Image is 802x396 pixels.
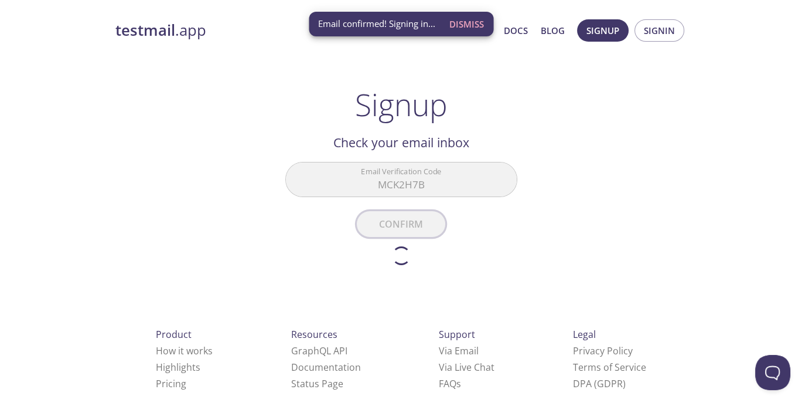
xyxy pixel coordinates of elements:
a: DPA (GDPR) [573,377,626,390]
span: Signin [644,23,675,38]
a: Terms of Service [573,361,646,374]
button: Signup [577,19,629,42]
a: Docs [504,23,528,38]
a: GraphQL API [291,344,347,357]
h2: Check your email inbox [285,133,517,153]
h1: Signup [355,87,448,122]
a: testmail.app [115,21,391,40]
iframe: Help Scout Beacon - Open [755,355,790,390]
span: Support [439,328,475,341]
a: Highlights [156,361,200,374]
strong: testmail [115,20,175,40]
span: Dismiss [449,16,484,32]
button: Dismiss [445,13,489,35]
a: How it works [156,344,213,357]
a: Via Live Chat [439,361,494,374]
a: FAQ [439,377,461,390]
span: Product [156,328,192,341]
span: Email confirmed! Signing in... [318,18,435,30]
a: Blog [541,23,565,38]
a: Status Page [291,377,343,390]
span: Legal [573,328,596,341]
span: Resources [291,328,337,341]
a: Privacy Policy [573,344,633,357]
a: Via Email [439,344,479,357]
button: Signin [634,19,684,42]
a: Documentation [291,361,361,374]
span: s [456,377,461,390]
a: Pricing [156,377,186,390]
span: Signup [586,23,619,38]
